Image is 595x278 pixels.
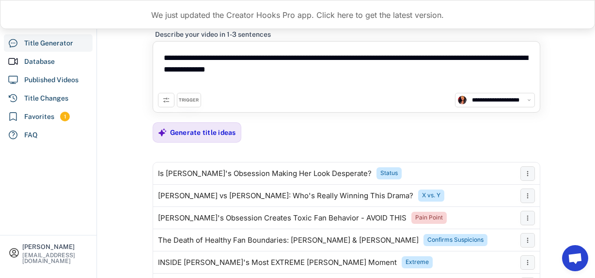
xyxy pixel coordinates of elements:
[24,75,78,85] div: Published Videos
[380,169,398,177] div: Status
[562,245,588,271] a: Ouvrir le chat
[24,130,38,140] div: FAQ
[22,252,88,264] div: [EMAIL_ADDRESS][DOMAIN_NAME]
[158,170,372,177] div: Is [PERSON_NAME]'s Obsession Making Her Look Desperate?
[179,97,199,103] div: TRIGGER
[22,244,88,250] div: [PERSON_NAME]
[458,96,467,104] img: channels4_profile.jpg
[24,57,55,67] div: Database
[24,38,73,48] div: Title Generator
[155,30,271,39] div: Describe your video in 1-3 sentences
[24,93,68,103] div: Title Changes
[60,113,70,121] div: 1
[415,214,443,222] div: Pain Point
[406,258,429,266] div: Extreme
[158,214,407,222] div: [PERSON_NAME]'s Obsession Creates Toxic Fan Behavior - AVOID THIS
[158,259,397,266] div: INSIDE [PERSON_NAME]'s Most EXTREME [PERSON_NAME] Moment
[170,128,236,137] div: Generate title ideas
[427,236,484,244] div: Confirms Suspicions
[24,112,54,122] div: Favorites
[158,192,413,200] div: [PERSON_NAME] vs [PERSON_NAME]: Who's Really Winning This Drama?
[422,191,440,200] div: X vs. Y
[158,236,419,244] div: The Death of Healthy Fan Boundaries: [PERSON_NAME] & [PERSON_NAME]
